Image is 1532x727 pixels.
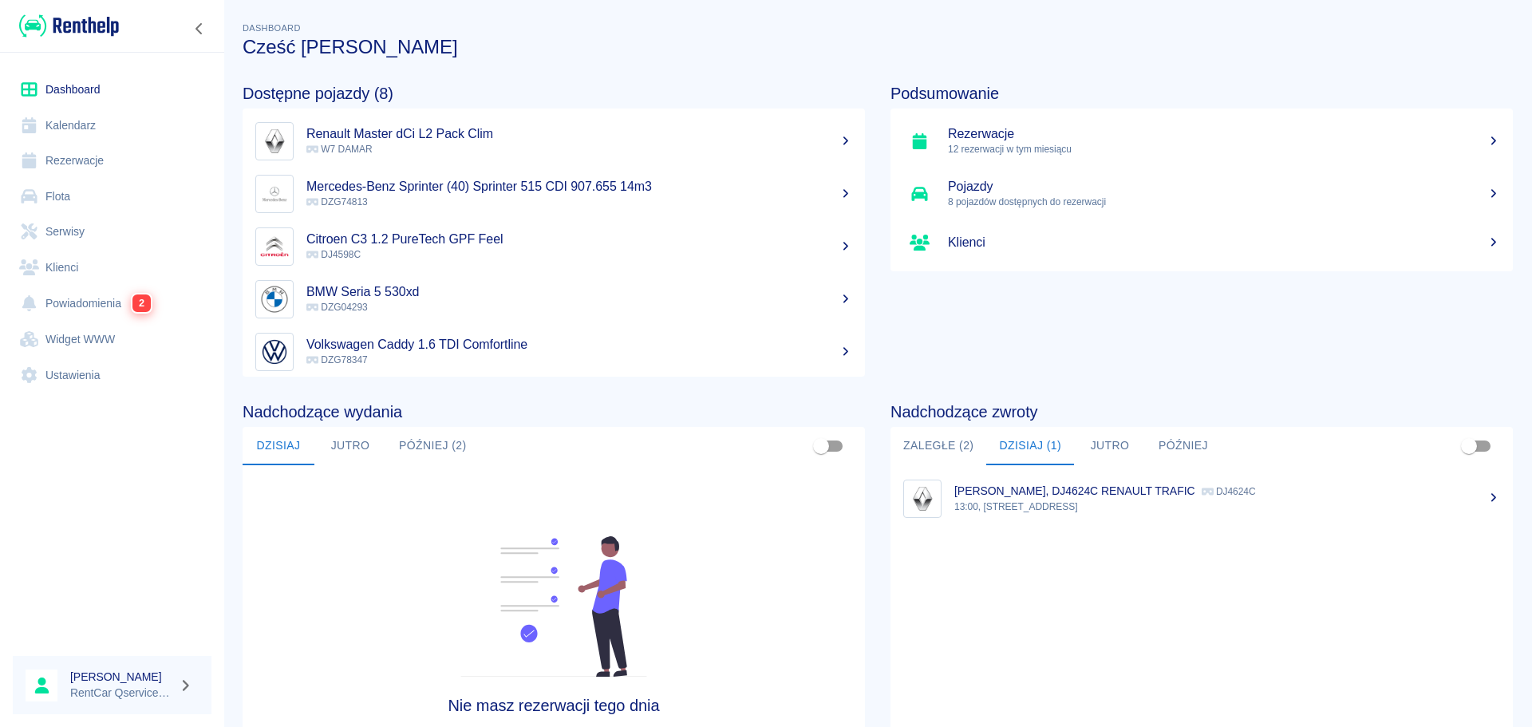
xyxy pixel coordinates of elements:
[306,302,368,313] span: DZG04293
[13,143,211,179] a: Rezerwacje
[306,284,852,300] h5: BMW Seria 5 530xd
[954,500,1500,514] p: 13:00, [STREET_ADDRESS]
[890,220,1513,265] a: Klienci
[1074,427,1146,465] button: Jutro
[890,115,1513,168] a: Rezerwacje12 rezerwacji w tym miesiącu
[890,472,1513,525] a: Image[PERSON_NAME], DJ4624C RENAULT TRAFIC DJ4624C13:00, [STREET_ADDRESS]
[806,431,836,461] span: Pokaż przypisane tylko do mnie
[306,354,368,365] span: DZG78347
[948,195,1500,209] p: 8 pojazdów dostępnych do rezerwacji
[243,220,865,273] a: ImageCitroen C3 1.2 PureTech GPF Feel DJ4598C
[13,13,119,39] a: Renthelp logo
[13,72,211,108] a: Dashboard
[948,126,1500,142] h5: Rezerwacje
[243,427,314,465] button: Dzisiaj
[13,250,211,286] a: Klienci
[70,685,172,701] p: RentCar Qservice Damar Parts
[954,484,1195,497] p: [PERSON_NAME], DJ4624C RENAULT TRAFIC
[907,484,938,514] img: Image
[890,168,1513,220] a: Pojazdy8 pojazdów dostępnych do rezerwacji
[306,231,852,247] h5: Citroen C3 1.2 PureTech GPF Feel
[13,358,211,393] a: Ustawienia
[188,18,211,39] button: Zwiń nawigację
[306,249,361,260] span: DJ4598C
[243,84,865,103] h4: Dostępne pojazdy (8)
[890,84,1513,103] h4: Podsumowanie
[306,144,373,155] span: W7 DAMAR
[451,536,657,677] img: Fleet
[259,179,290,209] img: Image
[19,13,119,39] img: Renthelp logo
[243,23,301,33] span: Dashboard
[321,696,788,715] h4: Nie masz rezerwacji tego dnia
[306,179,852,195] h5: Mercedes-Benz Sprinter (40) Sprinter 515 CDI 907.655 14m3
[986,427,1074,465] button: Dzisiaj (1)
[1202,486,1256,497] p: DJ4624C
[243,115,865,168] a: ImageRenault Master dCi L2 Pack Clim W7 DAMAR
[70,669,172,685] h6: [PERSON_NAME]
[314,427,386,465] button: Jutro
[306,337,852,353] h5: Volkswagen Caddy 1.6 TDI Comfortline
[243,273,865,326] a: ImageBMW Seria 5 530xd DZG04293
[306,196,368,207] span: DZG74813
[1454,431,1484,461] span: Pokaż przypisane tylko do mnie
[13,285,211,322] a: Powiadomienia2
[13,108,211,144] a: Kalendarz
[259,126,290,156] img: Image
[13,179,211,215] a: Flota
[13,322,211,358] a: Widget WWW
[259,337,290,367] img: Image
[243,168,865,220] a: ImageMercedes-Benz Sprinter (40) Sprinter 515 CDI 907.655 14m3 DZG74813
[890,402,1513,421] h4: Nadchodzące zwroty
[948,179,1500,195] h5: Pojazdy
[948,142,1500,156] p: 12 rezerwacji w tym miesiącu
[890,427,986,465] button: Zaległe (2)
[243,326,865,378] a: ImageVolkswagen Caddy 1.6 TDI Comfortline DZG78347
[132,294,151,312] span: 2
[13,214,211,250] a: Serwisy
[259,231,290,262] img: Image
[259,284,290,314] img: Image
[948,235,1500,251] h5: Klienci
[1146,427,1221,465] button: Później
[306,126,852,142] h5: Renault Master dCi L2 Pack Clim
[243,36,1513,58] h3: Cześć [PERSON_NAME]
[243,402,865,421] h4: Nadchodzące wydania
[386,427,480,465] button: Później (2)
